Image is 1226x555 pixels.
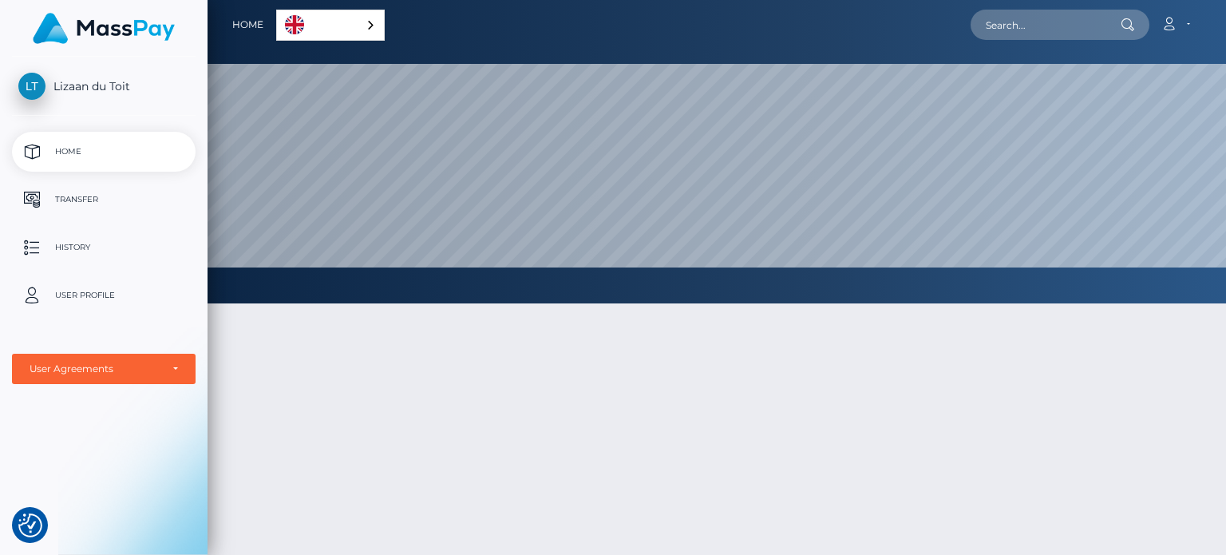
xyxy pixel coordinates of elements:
p: User Profile [18,283,189,307]
p: Transfer [18,188,189,212]
a: History [12,228,196,268]
a: Transfer [12,180,196,220]
button: User Agreements [12,354,196,384]
a: English [277,10,384,40]
div: Language [276,10,385,41]
img: Revisit consent button [18,513,42,537]
img: MassPay [33,13,175,44]
aside: Language selected: English [276,10,385,41]
div: User Agreements [30,363,160,375]
a: Home [12,132,196,172]
a: User Profile [12,276,196,315]
p: History [18,236,189,260]
p: Home [18,140,189,164]
button: Consent Preferences [18,513,42,537]
input: Search... [971,10,1121,40]
span: Lizaan du Toit [12,79,196,93]
a: Home [232,8,263,42]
